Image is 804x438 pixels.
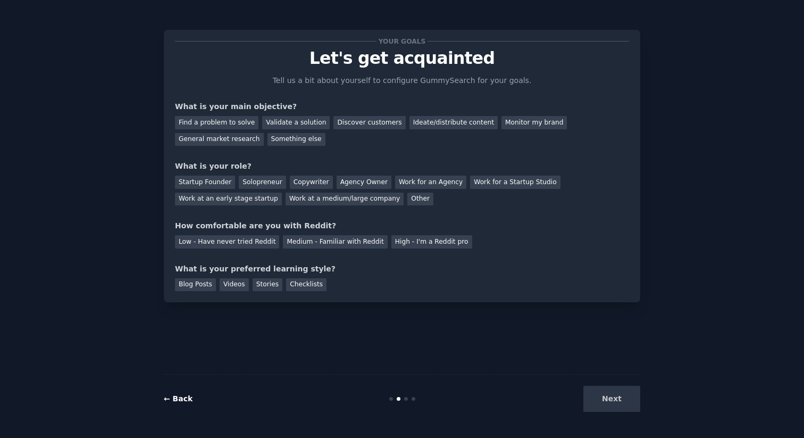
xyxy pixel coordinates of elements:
p: Tell us a bit about yourself to configure GummySearch for your goals. [268,75,536,86]
div: Copywriter [290,176,333,189]
div: Work at a medium/large company [286,193,404,206]
span: Your goals [376,36,428,47]
div: Monitor my brand [501,116,567,129]
div: Work for an Agency [395,176,466,189]
div: High - I'm a Reddit pro [391,235,472,249]
div: Agency Owner [337,176,391,189]
div: What is your preferred learning style? [175,263,629,275]
div: Low - Have never tried Reddit [175,235,279,249]
div: Something else [267,133,325,146]
div: Ideate/distribute content [409,116,498,129]
div: How comfortable are you with Reddit? [175,220,629,232]
div: Stories [253,278,282,292]
p: Let's get acquainted [175,49,629,68]
div: What is your role? [175,161,629,172]
div: Find a problem to solve [175,116,258,129]
div: Solopreneur [239,176,286,189]
div: Blog Posts [175,278,216,292]
div: Work for a Startup Studio [470,176,560,189]
div: Medium - Familiar with Reddit [283,235,387,249]
div: Discover customers [333,116,405,129]
div: Work at an early stage startup [175,193,282,206]
div: What is your main objective? [175,101,629,112]
div: Validate a solution [262,116,330,129]
div: Checklists [286,278,326,292]
div: Startup Founder [175,176,235,189]
a: ← Back [164,394,192,403]
div: Videos [220,278,249,292]
div: General market research [175,133,264,146]
div: Other [407,193,433,206]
